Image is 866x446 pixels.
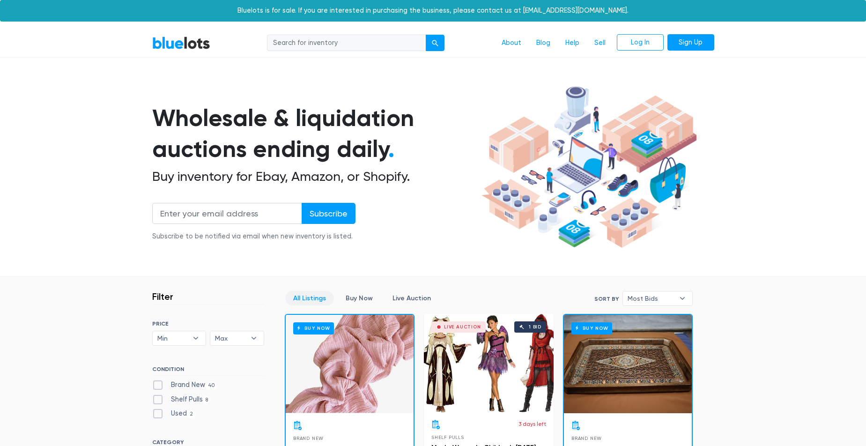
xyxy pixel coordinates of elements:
[152,291,173,302] h3: Filter
[186,331,206,345] b: ▾
[152,366,264,376] h6: CONDITION
[152,320,264,327] h6: PRICE
[529,34,558,52] a: Blog
[617,34,664,51] a: Log In
[205,382,218,389] span: 40
[293,436,324,441] span: Brand New
[152,103,478,165] h1: Wholesale & liquidation auctions ending daily
[628,291,674,305] span: Most Bids
[187,411,196,418] span: 2
[558,34,587,52] a: Help
[302,203,355,224] input: Subscribe
[152,36,210,50] a: BlueLots
[203,396,211,404] span: 8
[385,291,439,305] a: Live Auction
[285,291,334,305] a: All Listings
[431,435,464,440] span: Shelf Pulls
[564,315,692,413] a: Buy Now
[478,82,700,253] img: hero-ee84e7d0318cb26816c560f6b4441b76977f77a177738b4e94f68c95b2b83dbb.png
[571,322,612,334] h6: Buy Now
[494,34,529,52] a: About
[293,322,334,334] h6: Buy Now
[388,135,394,163] span: .
[667,34,714,51] a: Sign Up
[424,314,554,412] a: Live Auction 1 bid
[152,394,211,405] label: Shelf Pulls
[529,325,541,329] div: 1 bid
[157,331,188,345] span: Min
[152,409,196,419] label: Used
[244,331,264,345] b: ▾
[338,291,381,305] a: Buy Now
[215,331,246,345] span: Max
[587,34,613,52] a: Sell
[152,231,355,242] div: Subscribe to be notified via email when new inventory is listed.
[152,380,218,390] label: Brand New
[594,295,619,303] label: Sort By
[444,325,481,329] div: Live Auction
[673,291,692,305] b: ▾
[286,315,414,413] a: Buy Now
[152,169,478,185] h2: Buy inventory for Ebay, Amazon, or Shopify.
[571,436,602,441] span: Brand New
[518,420,546,428] p: 3 days left
[267,35,426,52] input: Search for inventory
[152,203,302,224] input: Enter your email address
